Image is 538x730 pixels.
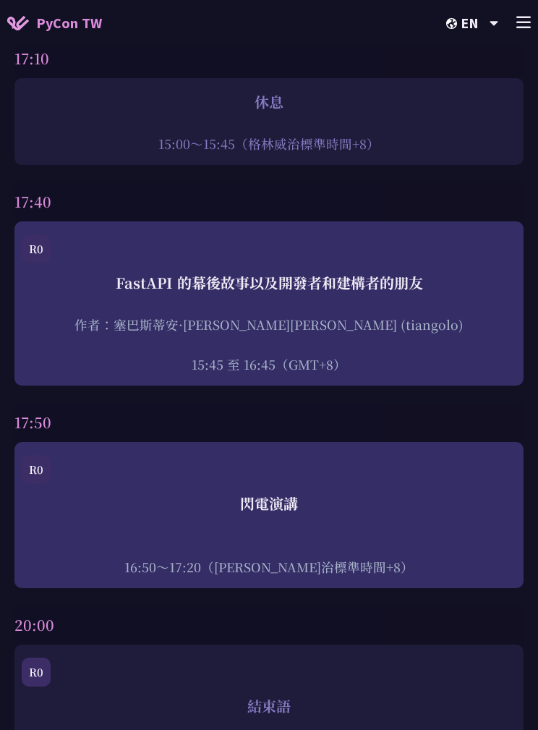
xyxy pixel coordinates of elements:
[124,558,414,576] font: 16:50～17:20（[PERSON_NAME]治標準時間+8）
[446,18,461,29] img: 區域設定圖標
[7,16,29,30] img: PyCon TW 2025 首頁圖標
[192,355,346,373] font: 15:45 至 16:45（GMT+8）
[22,455,516,576] a: R0 閃電演講 16:50～17:20（[PERSON_NAME]治標準時間+8）
[461,14,479,32] font: EN
[240,493,298,514] font: 閃電演講
[116,272,423,293] font: FastAPI 的幕後故事以及開發者和建構者的朋友
[247,695,291,716] font: 結束語
[14,614,54,635] font: 20:00
[74,315,464,334] font: 作者：塞巴斯蒂安·[PERSON_NAME][PERSON_NAME] (tiangolo)
[158,135,380,153] font: 15:00～15:45（格林威治標準時間+8）
[255,91,283,112] font: 休息
[22,234,516,373] a: R0 FastAPI 的幕後故事以及開發者和建構者的朋友 作者：塞巴斯蒂安·[PERSON_NAME][PERSON_NAME] (tiangolo) 15:45 至 16:45（GMT+8）
[29,664,43,679] font: R0
[29,241,43,256] font: R0
[14,412,51,433] font: 17:50
[14,48,49,69] font: 17:10
[7,5,102,41] a: PyCon TW
[29,462,43,477] font: R0
[14,191,51,212] font: 17:40
[36,14,102,32] font: PyCon TW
